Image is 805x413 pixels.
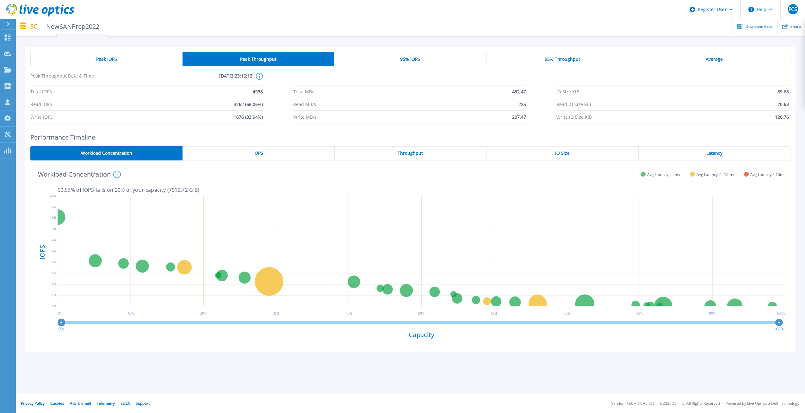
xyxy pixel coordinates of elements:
span: Total MB/s [293,85,316,98]
text: 0% [52,304,56,308]
span: FCS [789,7,797,12]
span: Peak Throughput [240,57,276,62]
text: 4% [52,282,56,286]
text: 70 % [564,311,570,316]
text: 40 % [346,311,352,316]
span: Write IOPS [30,111,53,123]
span: 70.63 [777,98,789,110]
li: © 2025 Dell Inc. All Rights Reserved [659,402,720,406]
span: Avg Latency 2 - 10ms [697,172,734,177]
span: Write IO Size KiB [556,111,592,123]
text: 0% [59,326,64,332]
span: 432.47 [512,85,526,98]
span: 4938 [253,85,263,98]
span: IO Size KiB [556,85,579,98]
span: IOPS [253,151,263,156]
text: 90 % [709,311,715,316]
span: Total IOPS [30,85,52,98]
text: 6% [52,271,56,275]
li: Powered by Live Optics, a Dell Technology [726,402,799,406]
span: Avg Latency < 2ms [647,172,680,177]
span: Throughput [398,151,423,156]
text: 0 % [58,311,63,316]
a: Cookies [50,401,64,406]
li: Version: [TECHNICAL_ID] [611,402,654,406]
span: Download Excel [746,25,773,28]
text: 18% [50,204,56,209]
span: Average [706,57,723,62]
text: 20 % [200,311,207,316]
span: 95% Throughput [545,57,580,62]
a: Telemetry [97,401,115,406]
span: Read MB/s [293,98,316,110]
text: 8% [52,260,56,264]
text: 2% [52,293,56,297]
span: 1676 (33.94%) [234,111,263,123]
span: IO Size [555,151,570,156]
span: Latency [706,151,722,156]
span: Share [790,25,801,28]
a: Support [136,401,150,406]
span: 3262 (66.06%) [234,98,263,110]
span: Peak IOPS [96,57,117,62]
text: 60 % [491,311,497,316]
text: 10 % [128,311,134,316]
text: 100% [774,326,784,332]
a: Privacy Policy [21,401,45,406]
span: [DATE] 23:16:13 [141,73,252,85]
span: Read IO Size KiB [556,98,591,110]
p: 50.53 % of IOPS falls on 20 % of your capacity ( 7912.72 GiB ) [58,187,785,193]
h4: Capacity [58,331,785,338]
span: 95% IOPS [400,57,420,62]
span: Peak Throughput Date & Time [30,73,141,85]
text: 14% [50,227,56,231]
span: NewSANPrep2022 [42,23,100,30]
h4: Workload Concentration [38,171,121,178]
span: 126.76 [775,111,789,123]
span: Write MB/s [293,111,317,123]
a: EULA [121,401,130,406]
p: SC [30,23,100,30]
span: Avg Latency > 10ms [750,172,785,177]
span: Workload Concentration [81,151,132,156]
a: Ads & Email [70,401,91,406]
text: 30 % [273,311,279,316]
text: 16% [50,216,56,220]
span: 89.68 [777,85,789,98]
text: 20% [50,193,56,198]
text: 80 % [636,311,643,316]
h2: Performance Timeline [30,134,790,141]
span: Read IOPS [30,98,52,110]
text: 50 % [418,311,425,316]
text: 100 % [777,311,785,316]
span: 225 [518,98,526,110]
h4: IOPS [39,228,46,276]
span: 207.47 [512,111,526,123]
